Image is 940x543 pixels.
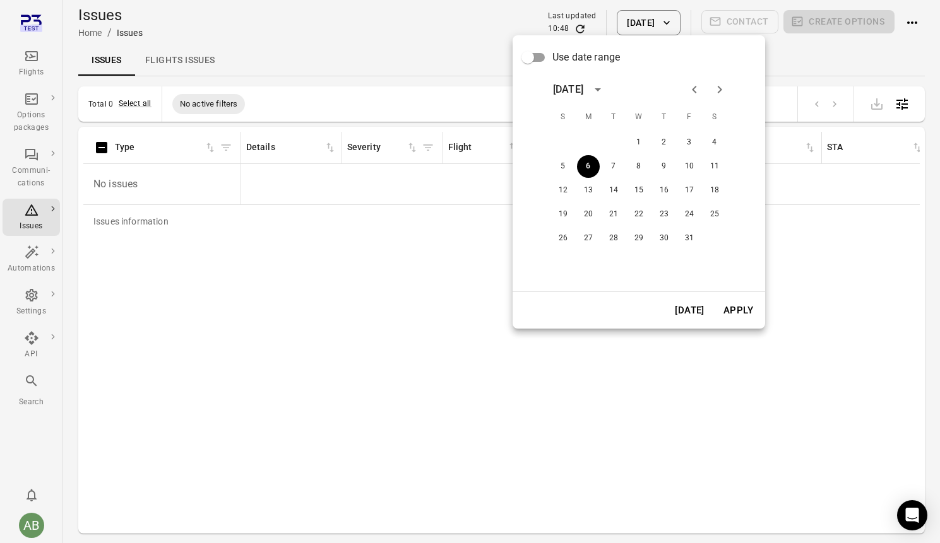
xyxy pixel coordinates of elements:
div: Open Intercom Messenger [897,500,927,530]
span: Saturday [703,105,726,130]
button: 7 [602,155,625,178]
button: 28 [602,227,625,250]
button: 6 [577,155,600,178]
button: 4 [703,131,726,154]
button: 31 [678,227,701,250]
button: 3 [678,131,701,154]
span: Thursday [653,105,675,130]
button: 22 [628,203,650,226]
button: 27 [577,227,600,250]
button: 16 [653,179,675,202]
button: Previous month [682,77,707,102]
div: [DATE] [553,82,583,97]
button: calendar view is open, switch to year view [587,79,609,100]
button: 23 [653,203,675,226]
button: 2 [653,131,675,154]
button: 29 [628,227,650,250]
button: 26 [552,227,574,250]
button: 12 [552,179,574,202]
button: 24 [678,203,701,226]
button: 10 [678,155,701,178]
span: Monday [577,105,600,130]
button: 18 [703,179,726,202]
button: 1 [628,131,650,154]
button: 21 [602,203,625,226]
button: 5 [552,155,574,178]
button: Next month [707,77,732,102]
span: Sunday [552,105,574,130]
span: Friday [678,105,701,130]
button: 30 [653,227,675,250]
button: 17 [678,179,701,202]
span: Use date range [552,50,620,65]
span: Wednesday [628,105,650,130]
button: 20 [577,203,600,226]
button: 8 [628,155,650,178]
button: 9 [653,155,675,178]
span: Tuesday [602,105,625,130]
button: 15 [628,179,650,202]
button: Apply [717,297,760,324]
button: [DATE] [668,297,711,324]
button: 11 [703,155,726,178]
button: 19 [552,203,574,226]
button: 13 [577,179,600,202]
button: 14 [602,179,625,202]
button: 25 [703,203,726,226]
